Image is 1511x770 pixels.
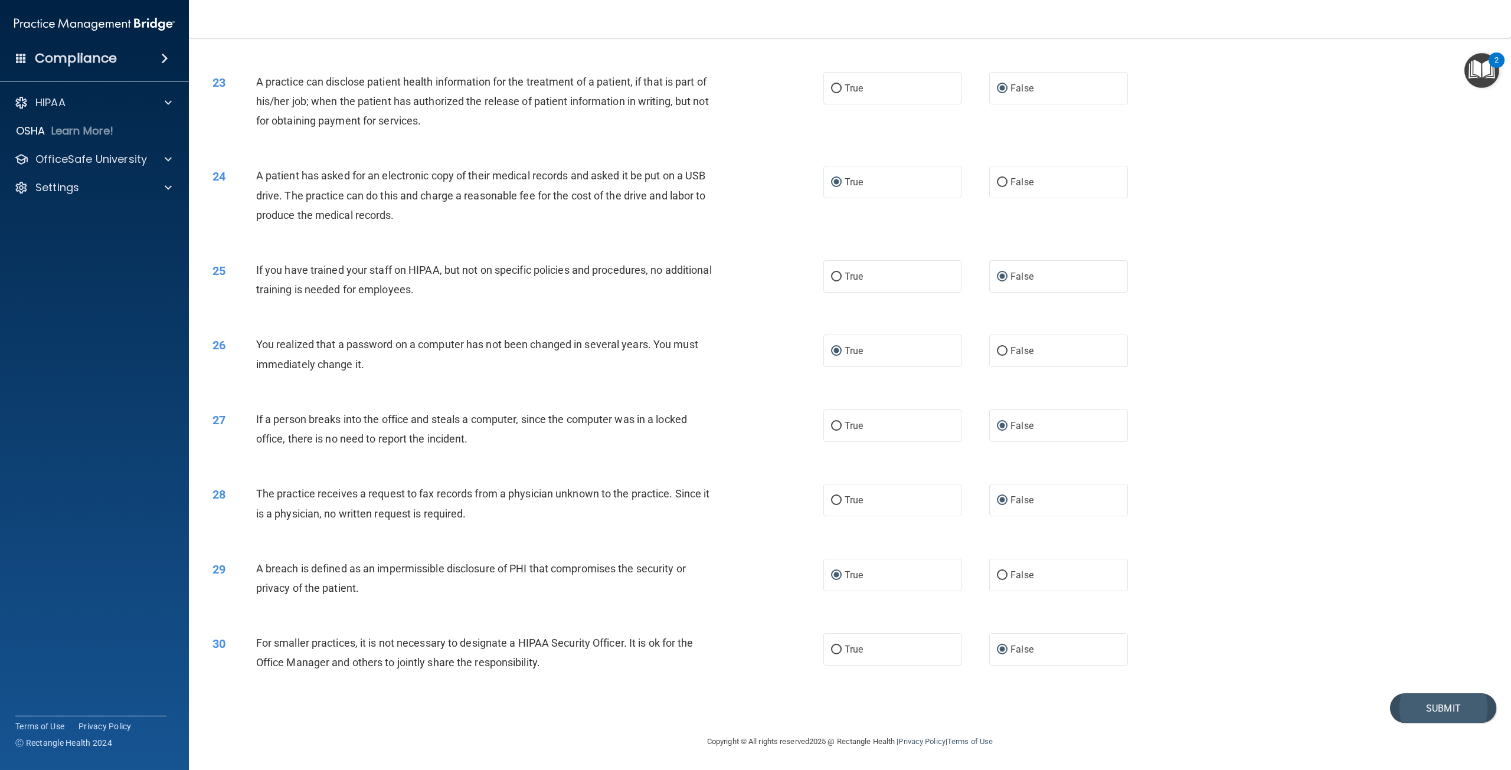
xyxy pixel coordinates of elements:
p: Settings [35,181,79,195]
span: 26 [212,338,225,352]
span: False [1010,644,1034,655]
input: True [831,646,842,654]
span: If you have trained your staff on HIPAA, but not on specific policies and procedures, no addition... [256,264,712,296]
input: False [997,273,1008,281]
span: False [1010,420,1034,431]
span: 25 [212,264,225,278]
span: False [1010,569,1034,581]
span: 23 [212,76,225,90]
p: HIPAA [35,96,66,110]
a: Privacy Policy [898,737,945,746]
h4: Compliance [35,50,117,67]
span: 29 [212,562,225,576]
a: HIPAA [14,96,172,110]
input: False [997,178,1008,187]
span: False [1010,271,1034,282]
span: 28 [212,487,225,502]
span: For smaller practices, it is not necessary to designate a HIPAA Security Officer. It is ok for th... [256,637,694,669]
p: OfficeSafe University [35,152,147,166]
input: True [831,347,842,356]
div: Copyright © All rights reserved 2025 @ Rectangle Health | | [635,723,1065,761]
a: Settings [14,181,172,195]
span: True [845,176,863,188]
input: True [831,422,842,431]
input: False [997,496,1008,505]
button: Open Resource Center, 2 new notifications [1464,53,1499,88]
span: 30 [212,637,225,651]
input: True [831,273,842,281]
span: True [845,644,863,655]
span: False [1010,494,1034,506]
a: OfficeSafe University [14,152,172,166]
img: PMB logo [14,12,175,36]
input: True [831,496,842,505]
input: True [831,84,842,93]
span: False [1010,176,1034,188]
span: A breach is defined as an impermissible disclosure of PHI that compromises the security or privac... [256,562,686,594]
span: If a person breaks into the office and steals a computer, since the computer was in a locked offi... [256,413,687,445]
button: Submit [1390,693,1496,723]
input: False [997,84,1008,93]
a: Terms of Use [947,737,993,746]
span: 27 [212,413,225,427]
input: False [997,646,1008,654]
span: You realized that a password on a computer has not been changed in several years. You must immedi... [256,338,698,370]
span: True [845,345,863,356]
input: True [831,178,842,187]
a: Terms of Use [15,720,64,732]
span: True [845,83,863,94]
span: Ⓒ Rectangle Health 2024 [15,737,112,749]
div: 2 [1494,60,1499,76]
span: True [845,271,863,282]
span: True [845,494,863,506]
p: Learn More! [51,124,114,138]
input: False [997,571,1008,580]
span: True [845,420,863,431]
span: True [845,569,863,581]
span: False [1010,345,1034,356]
input: False [997,422,1008,431]
span: A patient has asked for an electronic copy of their medical records and asked it be put on a USB ... [256,169,706,221]
span: False [1010,83,1034,94]
p: OSHA [16,124,45,138]
span: The practice receives a request to fax records from a physician unknown to the practice. Since it... [256,487,710,519]
span: 24 [212,169,225,184]
input: False [997,347,1008,356]
input: True [831,571,842,580]
a: Privacy Policy [79,720,132,732]
span: A practice can disclose patient health information for the treatment of a patient, if that is par... [256,76,709,127]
